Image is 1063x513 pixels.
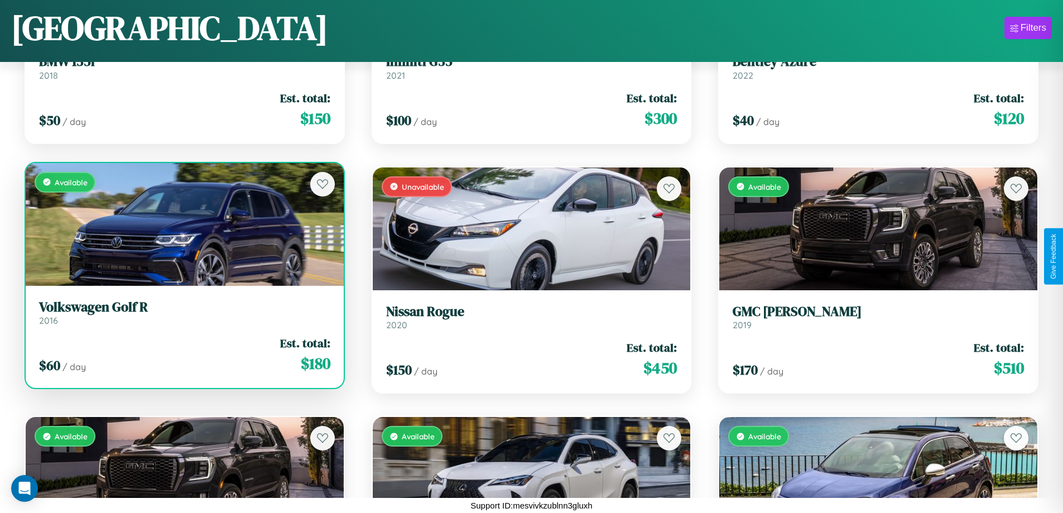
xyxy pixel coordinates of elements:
span: $ 510 [994,357,1024,379]
a: Nissan Rogue2020 [386,304,677,331]
span: $ 300 [644,107,677,130]
span: 2019 [733,319,752,330]
span: Est. total: [280,90,330,106]
h3: Volkswagen Golf R [39,299,330,315]
span: / day [756,116,780,127]
p: Support ID: mesvivkzublnn3gluxh [470,498,592,513]
h3: Bentley Azure [733,54,1024,70]
span: / day [62,361,86,372]
span: / day [62,116,86,127]
span: 2018 [39,70,58,81]
span: Available [748,182,781,191]
a: GMC [PERSON_NAME]2019 [733,304,1024,331]
span: Est. total: [627,90,677,106]
span: Available [55,178,88,187]
span: $ 180 [301,352,330,375]
span: $ 150 [386,361,412,379]
div: Filters [1021,22,1046,33]
a: Volkswagen Golf R2016 [39,299,330,327]
span: Available [55,432,88,441]
span: Est. total: [627,339,677,356]
span: 2021 [386,70,405,81]
button: Filters [1004,17,1052,39]
a: Bentley Azure2022 [733,54,1024,81]
span: Est. total: [974,90,1024,106]
a: Infiniti G352021 [386,54,677,81]
span: $ 40 [733,111,754,130]
span: $ 120 [994,107,1024,130]
h3: Infiniti G35 [386,54,677,70]
span: Available [748,432,781,441]
span: Est. total: [974,339,1024,356]
span: 2016 [39,315,58,326]
span: Available [402,432,435,441]
span: / day [414,366,437,377]
span: / day [413,116,437,127]
span: 2020 [386,319,407,330]
h3: BMW 135i [39,54,330,70]
div: Open Intercom Messenger [11,475,38,502]
h3: Nissan Rogue [386,304,677,320]
span: $ 150 [300,107,330,130]
span: Unavailable [402,182,444,191]
span: $ 50 [39,111,60,130]
div: Give Feedback [1050,234,1057,279]
span: / day [760,366,783,377]
span: $ 450 [643,357,677,379]
span: 2022 [733,70,753,81]
span: $ 60 [39,356,60,375]
a: BMW 135i2018 [39,54,330,81]
span: $ 100 [386,111,411,130]
h1: [GEOGRAPHIC_DATA] [11,5,328,51]
span: $ 170 [733,361,758,379]
h3: GMC [PERSON_NAME] [733,304,1024,320]
span: Est. total: [280,335,330,351]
